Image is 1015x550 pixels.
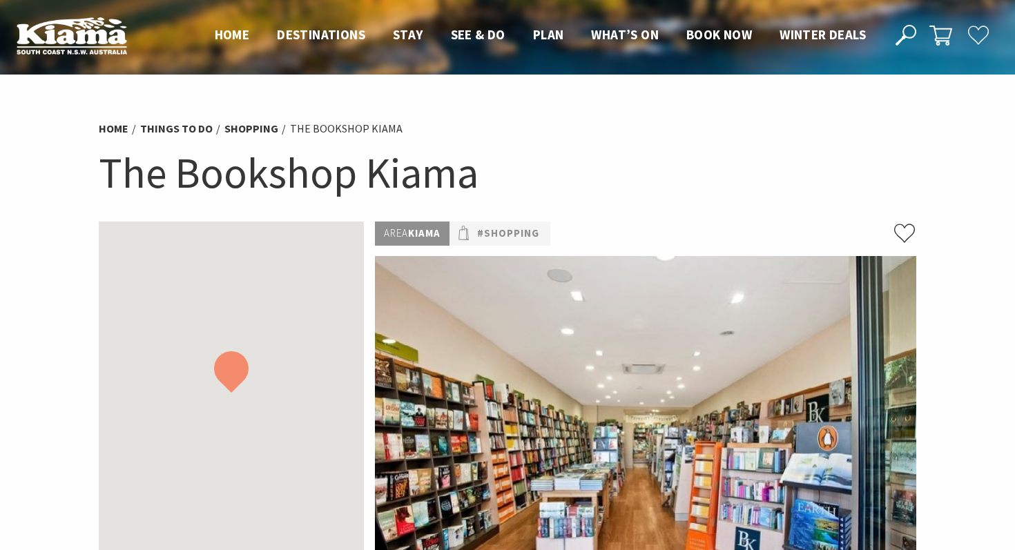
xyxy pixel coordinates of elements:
[215,26,250,43] span: Home
[477,225,539,242] a: #Shopping
[780,26,866,43] span: Winter Deals
[591,26,659,43] span: What’s On
[140,121,213,136] a: Things To Do
[17,17,127,55] img: Kiama Logo
[533,26,564,43] span: Plan
[224,121,278,136] a: Shopping
[99,145,916,201] h1: The Bookshop Kiama
[393,26,423,43] span: Stay
[290,120,403,138] li: The Bookshop Kiama
[375,222,449,246] p: Kiama
[277,26,365,43] span: Destinations
[384,226,408,239] span: Area
[99,121,128,136] a: Home
[451,26,505,43] span: See & Do
[201,24,880,47] nav: Main Menu
[686,26,752,43] span: Book now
